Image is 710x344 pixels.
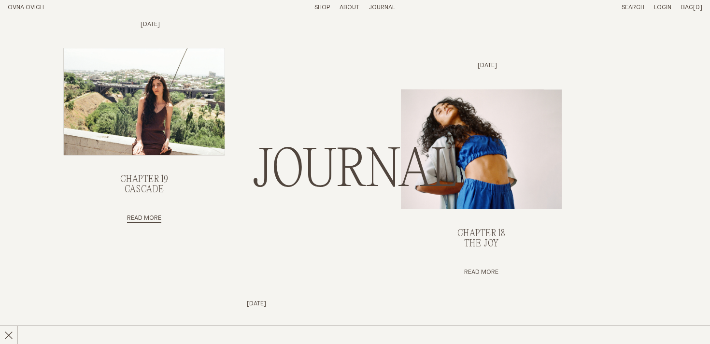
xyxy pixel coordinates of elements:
[654,4,671,11] a: Login
[252,143,458,201] h2: Journal
[64,48,225,155] img: Chapter 19, Cascade
[129,21,160,29] p: [DATE]
[457,229,506,249] h3: Chapter 18 The Joy
[681,4,693,11] span: Bag
[247,300,266,308] p: [DATE]
[369,4,395,11] a: Journal
[340,4,359,12] summary: About
[693,4,702,11] span: [0]
[466,62,497,70] p: [DATE]
[8,4,44,11] a: Home
[120,174,169,195] h3: Chapter 19 Cascade
[401,89,562,209] img: Chapter 18, The Joy
[457,229,506,249] a: Chapter 18, The Joy
[314,4,330,11] a: Shop
[464,269,498,277] a: Chapter 18, The Joy
[622,4,644,11] a: Search
[120,174,169,195] a: Chapter 19, Cascade
[127,215,161,223] a: Chapter 19, Cascade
